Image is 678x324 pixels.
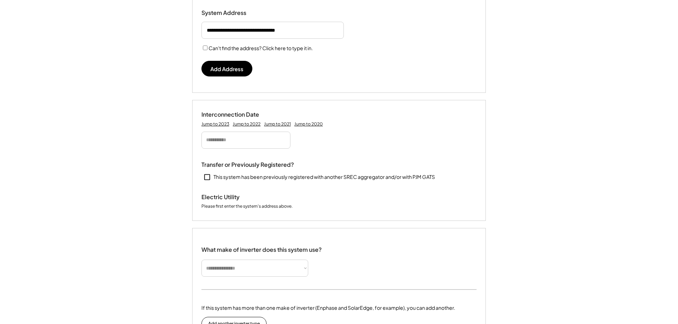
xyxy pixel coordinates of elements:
[294,121,323,127] div: Jump to 2020
[201,121,229,127] div: Jump to 2023
[201,304,455,312] div: If this system has more than one make of inverter (Enphase and SolarEdge, for example), you can a...
[264,121,291,127] div: Jump to 2021
[201,161,294,169] div: Transfer or Previously Registered?
[209,45,313,51] label: Can't find the address? Click here to type it in.
[201,111,273,118] div: Interconnection Date
[201,9,273,17] div: System Address
[201,193,273,201] div: Electric Utility
[201,239,322,255] div: What make of inverter does this system use?
[233,121,261,127] div: Jump to 2022
[201,203,293,210] div: Please first enter the system's address above.
[201,61,252,76] button: Add Address
[214,174,435,181] div: This system has been previously registered with another SREC aggregator and/or with PJM GATS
